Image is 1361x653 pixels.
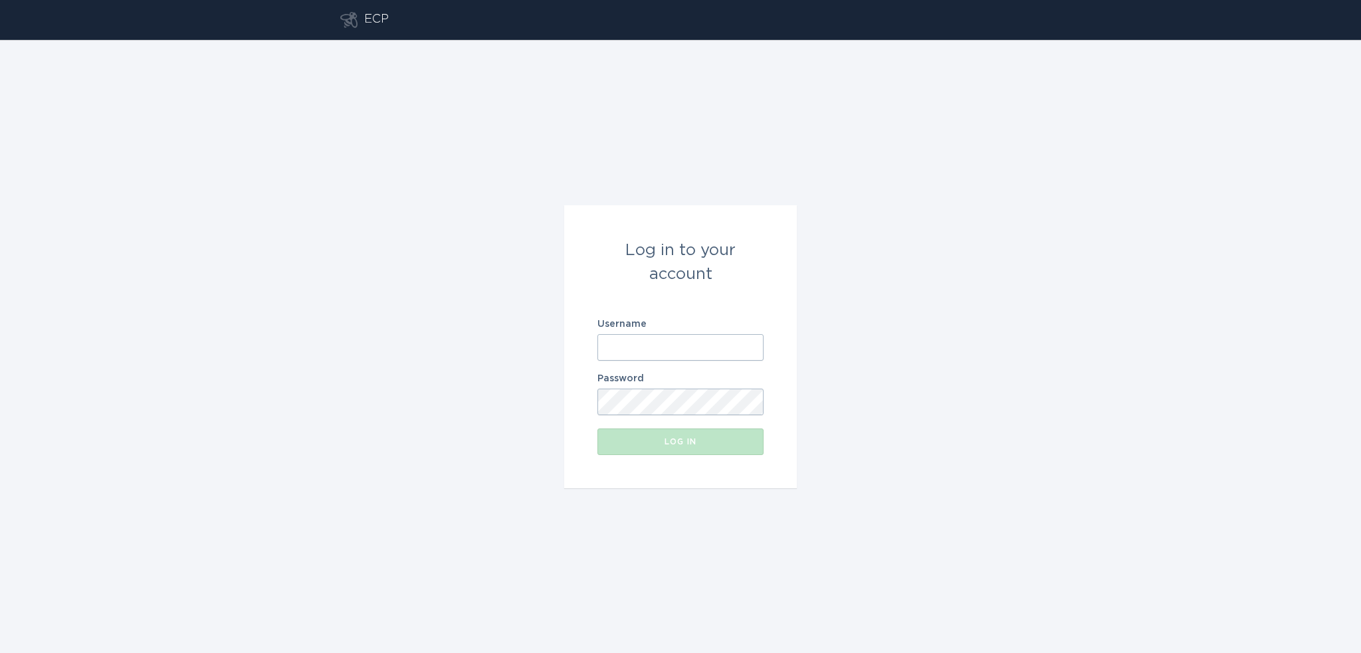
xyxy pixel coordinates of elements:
div: Log in to your account [597,238,764,286]
label: Password [597,374,764,383]
label: Username [597,320,764,329]
button: Log in [597,428,764,455]
div: Log in [604,438,757,446]
button: Go to dashboard [340,12,358,28]
div: ECP [364,12,389,28]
